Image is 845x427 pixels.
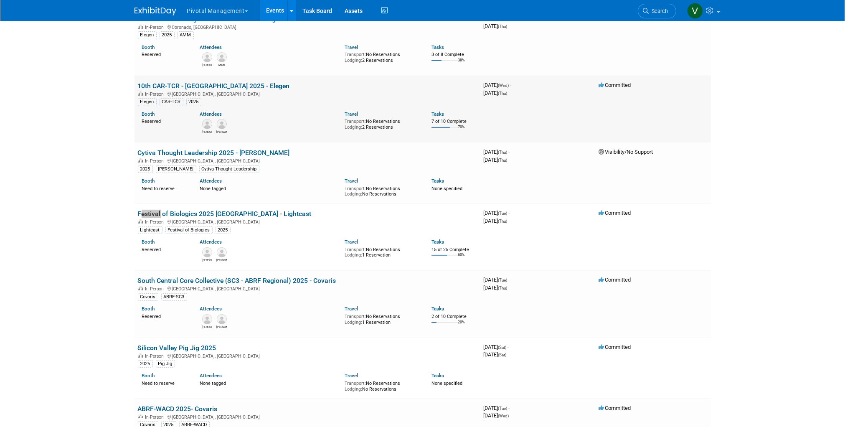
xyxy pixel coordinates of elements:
[142,111,155,117] a: Booth
[599,82,631,88] span: Committed
[145,353,167,359] span: In-Person
[138,414,143,419] img: In-Person Event
[138,23,477,30] div: Coronado, [GEOGRAPHIC_DATA]
[142,50,188,58] div: Reserved
[345,314,366,319] span: Transport:
[484,210,510,216] span: [DATE]
[186,98,201,106] div: 2025
[202,119,212,129] img: Connor Wies
[142,44,155,50] a: Booth
[509,210,510,216] span: -
[138,285,477,292] div: [GEOGRAPHIC_DATA], [GEOGRAPHIC_DATA]
[200,379,338,386] div: None tagged
[498,219,508,224] span: (Thu)
[498,286,508,290] span: (Thu)
[161,293,187,301] div: ABRF-SC3
[145,158,167,164] span: In-Person
[431,178,444,184] a: Tasks
[138,405,218,413] a: ABRF-WACD 2025- Covaris
[216,226,231,234] div: 2025
[687,3,703,19] img: Valerie Weld
[484,344,509,350] span: [DATE]
[138,98,157,106] div: Elegen
[202,257,212,262] div: Scott Brouilette
[217,119,227,129] img: Nicholas McGlincy
[345,252,362,258] span: Lodging:
[138,157,477,164] div: [GEOGRAPHIC_DATA], [GEOGRAPHIC_DATA]
[345,52,366,57] span: Transport:
[458,320,465,331] td: 20%
[138,352,477,359] div: [GEOGRAPHIC_DATA], [GEOGRAPHIC_DATA]
[138,25,143,29] img: In-Person Event
[345,312,419,325] div: No Reservations 1 Reservation
[458,58,465,69] td: 38%
[431,381,462,386] span: None specified
[138,149,290,157] a: Cytiva Thought Leadership 2025 - [PERSON_NAME]
[138,344,216,352] a: Silicon Valley Pig Jig 2025
[345,111,358,117] a: Travel
[200,373,222,379] a: Attendees
[345,239,358,245] a: Travel
[498,83,509,88] span: (Wed)
[458,253,465,264] td: 60%
[599,344,631,350] span: Committed
[145,25,167,30] span: In-Person
[484,405,510,411] span: [DATE]
[142,306,155,312] a: Booth
[484,285,508,291] span: [DATE]
[484,149,510,155] span: [DATE]
[345,44,358,50] a: Travel
[345,58,362,63] span: Lodging:
[345,117,419,130] div: No Reservations 2 Reservations
[160,31,175,39] div: 2025
[498,24,508,29] span: (Thu)
[200,44,222,50] a: Attendees
[431,44,444,50] a: Tasks
[345,379,419,392] div: No Reservations No Reservations
[145,414,167,420] span: In-Person
[199,165,259,173] div: Cytiva Thought Leadership
[200,184,338,192] div: None tagged
[134,7,176,15] img: ExhibitDay
[599,277,631,283] span: Committed
[202,324,212,329] div: Rob Brown
[509,277,510,283] span: -
[138,158,143,163] img: In-Person Event
[431,186,462,191] span: None specified
[484,277,510,283] span: [DATE]
[498,158,508,163] span: (Thu)
[156,360,175,368] div: Pig Jig
[498,406,508,411] span: (Tue)
[510,82,512,88] span: -
[138,218,477,225] div: [GEOGRAPHIC_DATA], [GEOGRAPHIC_DATA]
[145,286,167,292] span: In-Person
[345,191,362,197] span: Lodging:
[202,52,212,62] img: Randy Dyer
[431,52,477,58] div: 3 of 8 Complete
[484,218,508,224] span: [DATE]
[638,4,676,18] a: Search
[345,178,358,184] a: Travel
[142,379,188,386] div: Need to reserve
[138,293,158,301] div: Covaris
[431,306,444,312] a: Tasks
[160,98,183,106] div: CAR-TCR
[431,247,477,253] div: 15 of 25 Complete
[498,91,508,96] span: (Thu)
[431,239,444,245] a: Tasks
[345,184,419,197] div: No Reservations No Reservations
[138,219,143,224] img: In-Person Event
[431,111,444,117] a: Tasks
[345,247,366,252] span: Transport:
[508,344,509,350] span: -
[345,306,358,312] a: Travel
[599,149,653,155] span: Visibility/No Support
[345,373,358,379] a: Travel
[138,91,143,96] img: In-Person Event
[484,412,509,419] span: [DATE]
[142,373,155,379] a: Booth
[142,117,188,125] div: Reserved
[217,314,227,324] img: Tom O'Hare
[217,52,227,62] img: Mark Lasinski
[498,278,508,282] span: (Tue)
